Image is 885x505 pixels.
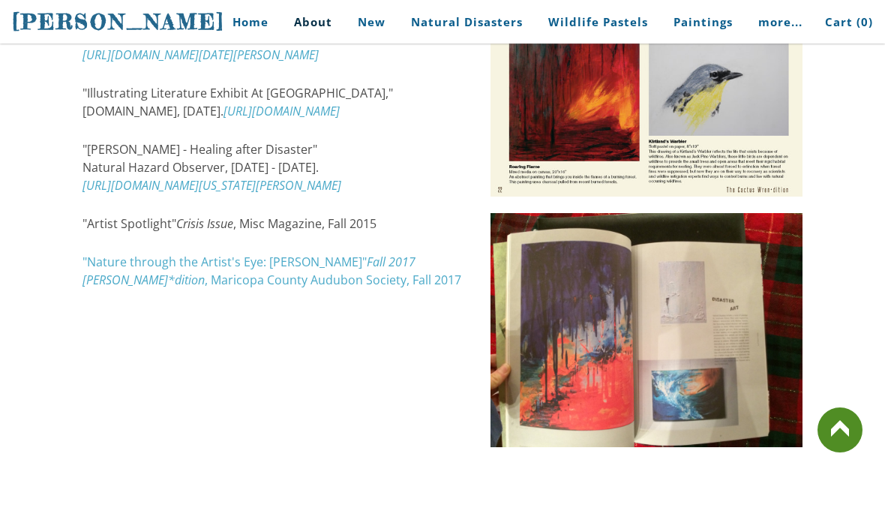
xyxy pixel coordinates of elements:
a: About [283,5,343,39]
a: [PERSON_NAME] [12,8,225,36]
em: Crisis Issue [176,215,233,232]
div: "[PERSON_NAME] - Healing after Disaster" Natural Hazard Observer, [DATE] - [DATE]. [82,140,468,194]
em: " [99,29,103,45]
a: New [346,5,397,39]
em: ​ [82,29,319,63]
a: [URL][DOMAIN_NAME][DATE][PERSON_NAME] [82,47,319,63]
a: Home [210,5,280,39]
a: Natural Disasters [400,5,534,39]
a: Cart (0) [814,5,873,39]
a: Wildlife Pastels [537,5,659,39]
a: [URL][DOMAIN_NAME][US_STATE][PERSON_NAME] [82,177,341,194]
div: "Artist Spotlight" , Misc Magazine, Fall 2015 [82,215,468,233]
img: Natural disaster art [490,213,802,447]
span: 0 [861,14,868,29]
a: more... [747,5,814,39]
div: "Illustrating Literature Exhibit At [GEOGRAPHIC_DATA]," [DOMAIN_NAME], [DATE]. [82,84,468,120]
a: "Nature through the Artist's Eye: [PERSON_NAME]"Fall 2017 [PERSON_NAME]*dition, Maricopa County A... [82,254,461,288]
a: Paintings [662,5,744,39]
a: [URL][DOMAIN_NAME] [223,103,340,119]
em: Fall 2017 [PERSON_NAME]*dition [82,254,415,288]
span: [PERSON_NAME] [12,9,225,35]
